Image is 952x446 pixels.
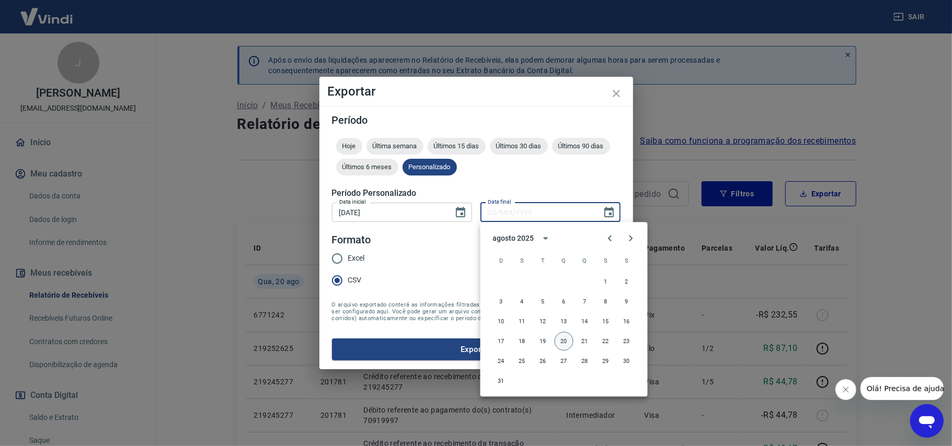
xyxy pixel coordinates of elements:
[492,351,511,370] button: 24
[555,312,574,331] button: 13
[513,250,532,271] span: segunda-feira
[600,228,621,249] button: Previous month
[597,292,615,311] button: 8
[861,377,944,400] iframe: Mensagem da empresa
[599,202,620,223] button: Choose date
[492,332,511,350] button: 17
[617,351,636,370] button: 30
[552,142,610,150] span: Últimos 90 dias
[332,115,621,125] h5: Período
[403,163,457,171] span: Personalizado
[513,312,532,331] button: 11
[332,188,621,198] h5: Período Personalizado
[597,351,615,370] button: 29
[488,198,511,206] label: Data final
[555,250,574,271] span: quarta-feira
[513,332,532,350] button: 18
[604,81,629,106] button: close
[492,250,511,271] span: domingo
[617,272,636,291] button: 2
[534,351,553,370] button: 26
[492,292,511,311] button: 3
[490,138,548,155] div: Últimos 30 dias
[534,250,553,271] span: terça-feira
[339,198,366,206] label: Data inicial
[537,229,555,247] button: calendar view is open, switch to year view
[534,312,553,331] button: 12
[555,351,574,370] button: 27
[576,312,594,331] button: 14
[555,332,574,350] button: 20
[576,292,594,311] button: 7
[597,272,615,291] button: 1
[428,138,486,155] div: Últimos 15 dias
[617,250,636,271] span: sábado
[576,250,594,271] span: quinta-feira
[597,332,615,350] button: 22
[403,159,457,175] div: Personalizado
[835,379,856,400] iframe: Fechar mensagem
[332,232,371,248] legend: Formato
[332,338,621,360] button: Exportar
[336,159,398,175] div: Últimos 6 meses
[328,85,625,98] h4: Exportar
[617,292,636,311] button: 9
[493,233,534,244] div: agosto 2025
[555,292,574,311] button: 6
[576,351,594,370] button: 28
[348,253,365,264] span: Excel
[617,332,636,350] button: 23
[366,138,423,155] div: Última semana
[332,203,446,222] input: DD/MM/YYYY
[332,301,621,322] span: O arquivo exportado conterá as informações filtradas na tela anterior com exceção do período que ...
[597,312,615,331] button: 15
[428,142,486,150] span: Últimos 15 dias
[617,312,636,331] button: 16
[450,202,471,223] button: Choose date, selected date is 14 de ago de 2025
[621,228,641,249] button: Next month
[552,138,610,155] div: Últimos 90 dias
[492,371,511,390] button: 31
[910,404,944,438] iframe: Botão para abrir a janela de mensagens
[490,142,548,150] span: Últimos 30 dias
[597,250,615,271] span: sexta-feira
[336,142,362,150] span: Hoje
[513,351,532,370] button: 25
[534,332,553,350] button: 19
[534,292,553,311] button: 5
[576,332,594,350] button: 21
[6,7,88,16] span: Olá! Precisa de ajuda?
[336,163,398,171] span: Últimos 6 meses
[366,142,423,150] span: Última semana
[492,312,511,331] button: 10
[513,292,532,311] button: 4
[336,138,362,155] div: Hoje
[480,203,594,222] input: DD/MM/YYYY
[348,275,362,286] span: CSV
